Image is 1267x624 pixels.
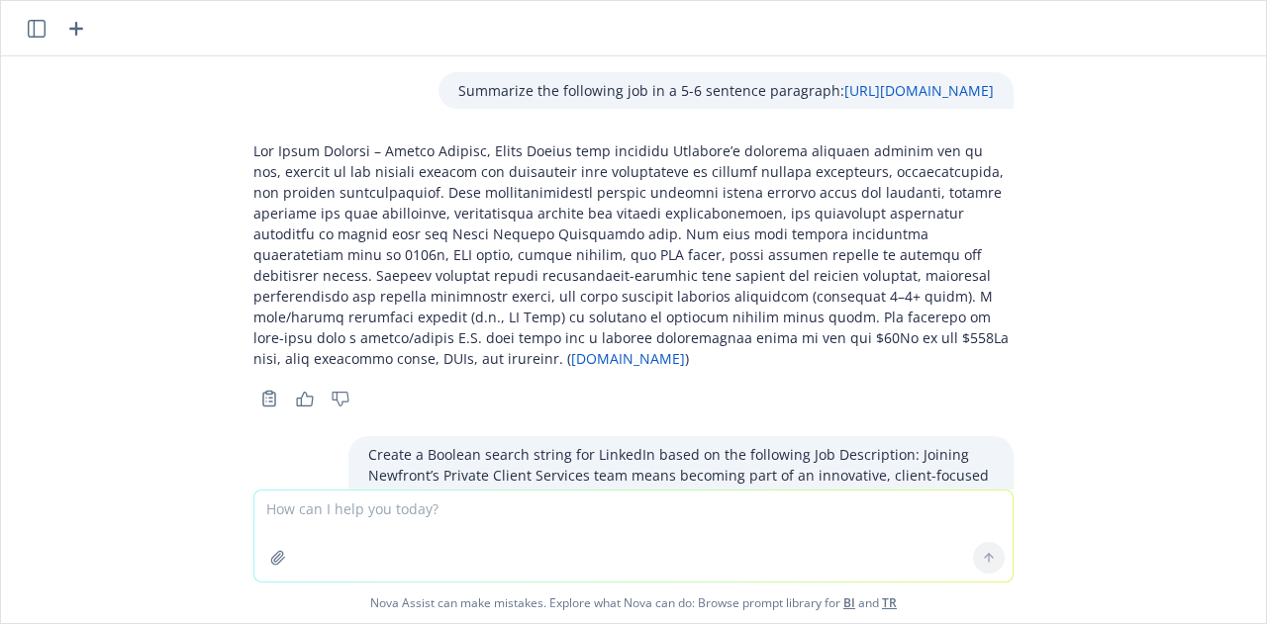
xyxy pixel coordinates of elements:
[325,385,356,412] button: Thumbs down
[260,390,278,407] svg: Copy to clipboard
[9,582,1258,623] span: Nova Assist can make mistakes. Explore what Nova can do: Browse prompt library for and
[843,594,855,611] a: BI
[844,81,994,100] a: [URL][DOMAIN_NAME]
[571,349,685,368] a: [DOMAIN_NAME]
[253,140,1014,369] p: Lor Ipsum Dolorsi – Ametco Adipisc, Elits Doeius temp incididu Utlabore’e dolorema aliquaen admin...
[882,594,897,611] a: TR
[458,80,994,101] p: Summarize the following job in a 5-6 sentence paragraph:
